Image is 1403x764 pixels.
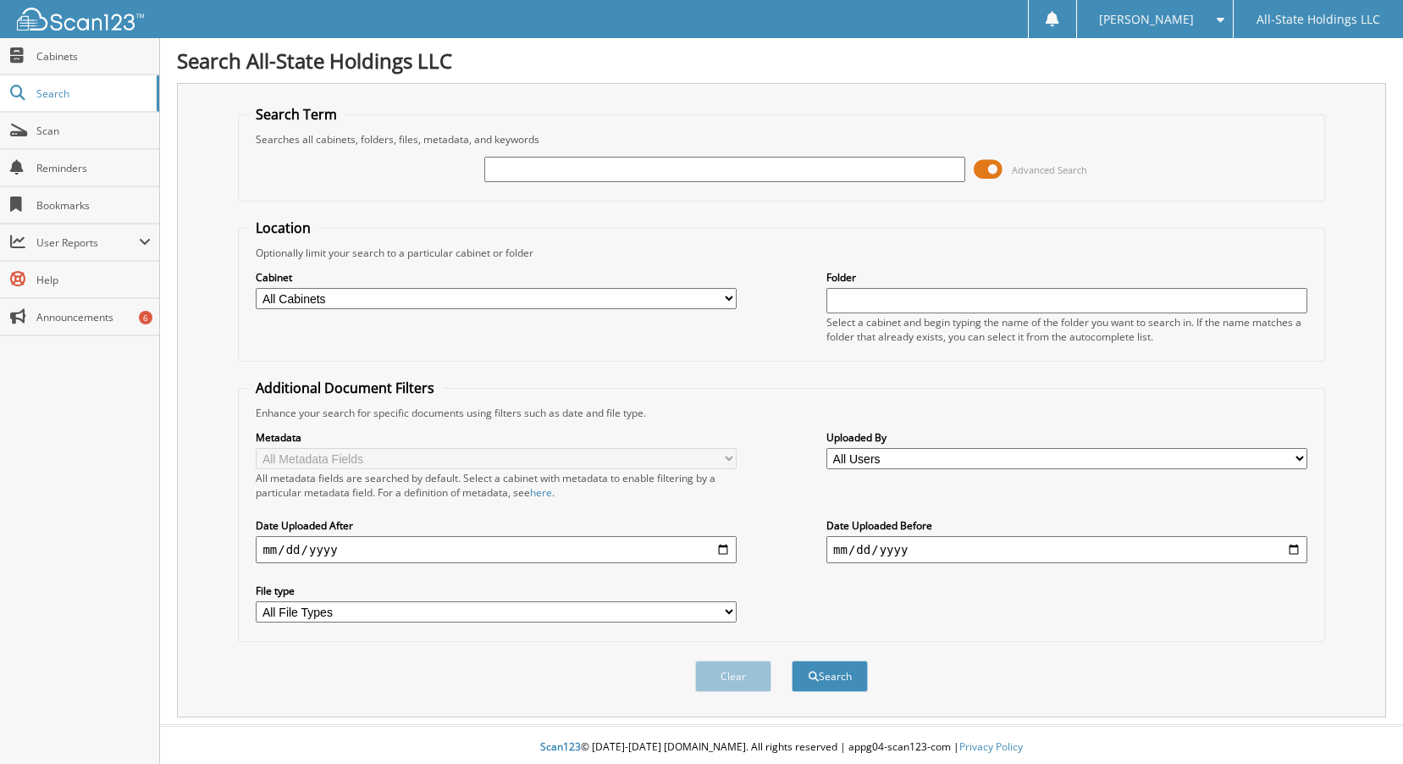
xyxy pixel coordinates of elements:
span: Help [36,273,151,287]
span: Reminders [36,161,151,175]
div: Searches all cabinets, folders, files, metadata, and keywords [247,132,1315,147]
label: Metadata [256,430,737,445]
input: end [826,536,1307,563]
button: Search [792,661,868,692]
iframe: Chat Widget [1318,683,1403,764]
label: Date Uploaded After [256,518,737,533]
a: Privacy Policy [959,739,1023,754]
div: All metadata fields are searched by default. Select a cabinet with metadata to enable filtering b... [256,471,737,500]
label: Folder [826,270,1307,285]
h1: Search All-State Holdings LLC [177,47,1386,75]
legend: Search Term [247,105,345,124]
div: 6 [139,311,152,324]
div: Optionally limit your search to a particular cabinet or folder [247,246,1315,260]
button: Clear [695,661,771,692]
label: Cabinet [256,270,737,285]
div: Select a cabinet and begin typing the name of the folder you want to search in. If the name match... [826,315,1307,344]
span: Cabinets [36,49,151,64]
input: start [256,536,737,563]
span: Advanced Search [1012,163,1087,176]
span: User Reports [36,235,139,250]
legend: Additional Document Filters [247,379,443,397]
a: here [530,485,552,500]
label: File type [256,584,737,598]
span: Search [36,86,148,101]
label: Uploaded By [826,430,1307,445]
span: [PERSON_NAME] [1099,14,1194,25]
span: All-State Holdings LLC [1257,14,1380,25]
img: scan123-logo-white.svg [17,8,144,30]
span: Announcements [36,310,151,324]
span: Scan [36,124,151,138]
span: Bookmarks [36,198,151,213]
div: Enhance your search for specific documents using filters such as date and file type. [247,406,1315,420]
label: Date Uploaded Before [826,518,1307,533]
span: Scan123 [540,739,581,754]
legend: Location [247,219,319,237]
